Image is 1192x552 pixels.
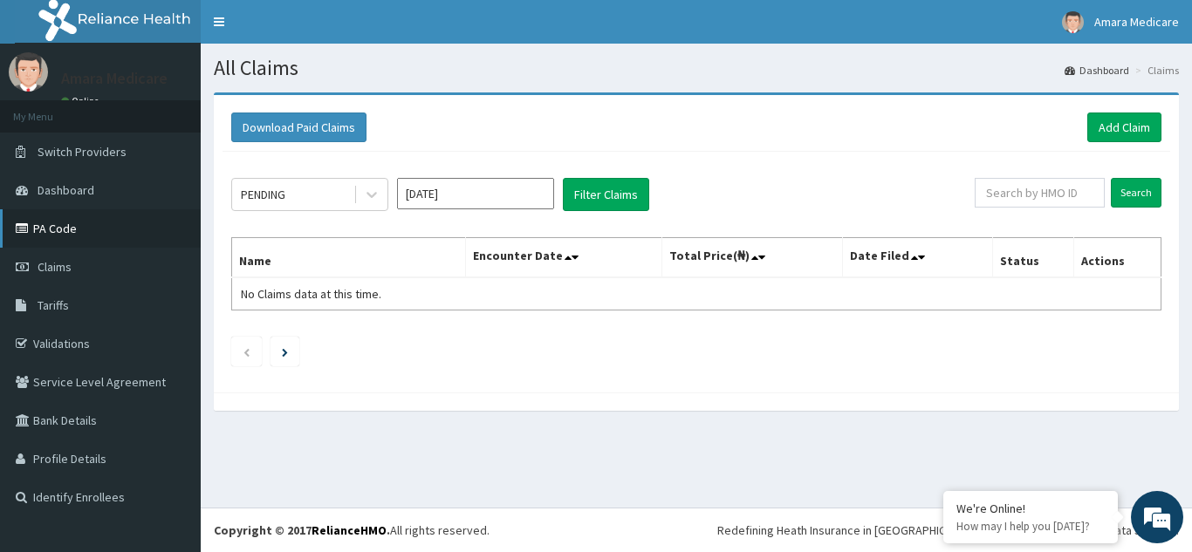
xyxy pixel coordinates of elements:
[661,238,843,278] th: Total Price(₦)
[232,238,466,278] th: Name
[201,508,1192,552] footer: All rights reserved.
[241,186,285,203] div: PENDING
[61,95,103,107] a: Online
[843,238,993,278] th: Date Filed
[717,521,1179,539] div: Redefining Heath Insurance in [GEOGRAPHIC_DATA] using Telemedicine and Data Science!
[231,112,367,142] button: Download Paid Claims
[1094,14,1179,30] span: Amara Medicare
[563,178,649,211] button: Filter Claims
[214,522,390,538] strong: Copyright © 2017 .
[397,178,554,209] input: Select Month and Year
[38,259,72,275] span: Claims
[466,238,661,278] th: Encounter Date
[61,71,168,86] p: Amara Medicare
[243,344,250,359] a: Previous page
[993,238,1074,278] th: Status
[1087,112,1161,142] a: Add Claim
[282,344,288,359] a: Next page
[214,57,1179,79] h1: All Claims
[956,501,1105,516] div: We're Online!
[1073,238,1161,278] th: Actions
[9,52,48,92] img: User Image
[956,519,1105,534] p: How may I help you today?
[975,178,1105,208] input: Search by HMO ID
[1065,63,1129,78] a: Dashboard
[38,182,94,198] span: Dashboard
[241,286,381,302] span: No Claims data at this time.
[38,144,127,160] span: Switch Providers
[312,522,387,538] a: RelianceHMO
[1111,178,1161,208] input: Search
[38,297,69,313] span: Tariffs
[1131,63,1179,78] li: Claims
[1062,11,1084,33] img: User Image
